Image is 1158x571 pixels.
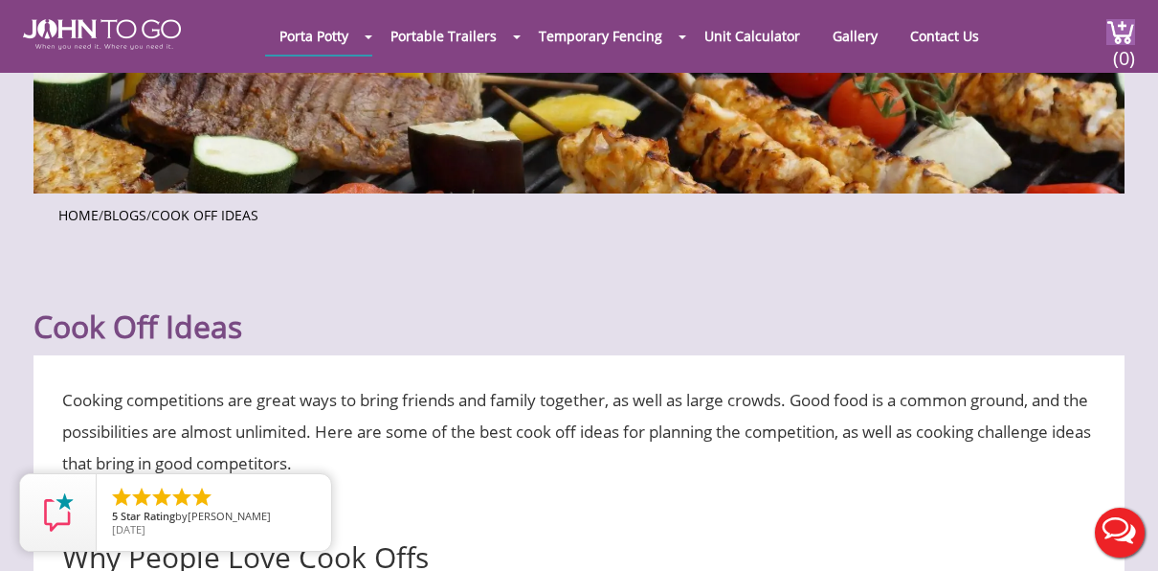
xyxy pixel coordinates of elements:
[151,206,258,224] a: Cook Off Ideas
[33,262,1125,346] h1: Cook Off Ideas
[110,486,133,509] li: 
[524,17,677,55] a: Temporary Fencing
[1081,494,1158,571] button: Live Chat
[121,509,175,523] span: Star Rating
[112,509,118,523] span: 5
[1113,30,1136,71] span: (0)
[265,17,363,55] a: Porta Potty
[103,206,146,224] a: Blogs
[188,509,271,523] span: [PERSON_NAME]
[23,19,181,50] img: JOHN to go
[896,17,993,55] a: Contact Us
[818,17,892,55] a: Gallery
[150,486,173,509] li: 
[112,522,145,537] span: [DATE]
[376,17,511,55] a: Portable Trailers
[170,486,193,509] li: 
[39,493,78,532] img: Review Rating
[190,486,213,509] li: 
[130,486,153,509] li: 
[58,206,99,224] a: Home
[58,201,1100,225] ul: / /
[1106,19,1135,45] img: cart a
[112,511,316,524] span: by
[690,17,814,55] a: Unit Calculator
